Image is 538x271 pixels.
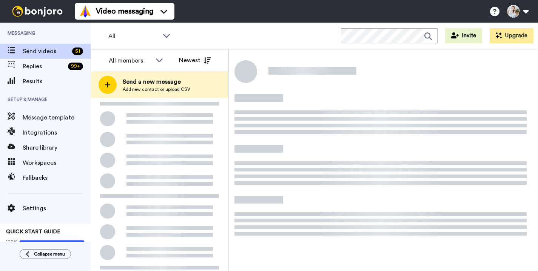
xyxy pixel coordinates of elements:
span: All [108,32,159,41]
span: QUICK START GUIDE [6,229,60,234]
span: Add new contact or upload CSV [123,86,190,92]
span: Send a new message [123,77,190,86]
span: Workspaces [23,158,91,167]
span: Fallbacks [23,173,91,182]
span: Share library [23,143,91,152]
span: Send videos [23,47,69,56]
button: Collapse menu [20,249,71,259]
div: 51 [72,47,83,55]
span: Message template [23,113,91,122]
span: Collapse menu [34,251,65,257]
span: Integrations [23,128,91,137]
div: All members [109,56,152,65]
img: bj-logo-header-white.svg [9,6,66,17]
button: Invite [445,28,482,43]
span: Settings [23,204,91,213]
div: 99 + [68,63,83,70]
img: vm-color.svg [79,5,91,17]
button: Newest [173,53,217,68]
span: Video messaging [96,6,153,17]
span: Results [23,77,91,86]
span: 100% [6,239,18,245]
span: Replies [23,62,65,71]
button: Upgrade [490,28,533,43]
